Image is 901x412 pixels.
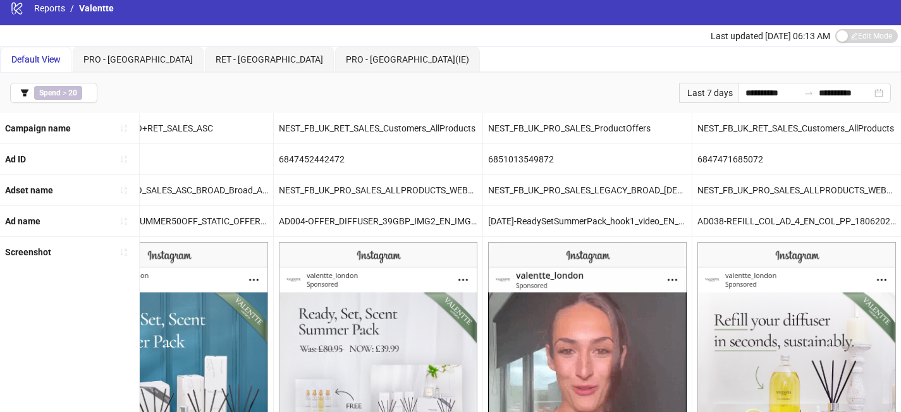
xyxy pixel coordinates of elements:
[83,54,193,64] span: PRO - [GEOGRAPHIC_DATA]
[483,175,692,205] div: NEST_FB_UK_PRO_SALES_LEGACY_BROAD_[DEMOGRAPHIC_DATA]_A+_F_45+_28082025
[679,83,738,103] div: Last 7 days
[804,88,814,98] span: to
[692,175,901,205] div: NEST_FB_UK_PRO_SALES_ALLPRODUCTS_WEBSITEVISITORS_Existing_LapseCustomers_A+_ALLG_18-65_21082025
[20,88,29,97] span: filter
[346,54,469,64] span: PRO - [GEOGRAPHIC_DATA](IE)
[5,123,71,133] b: Campaign name
[32,1,68,15] a: Reports
[5,216,40,226] b: Ad name
[79,3,114,13] span: Valentte
[120,186,128,195] span: sort-ascending
[274,175,482,205] div: NEST_FB_UK_PRO_SALES_ALLPRODUCTS_WEBSITEVISITORS_Existing_LapseCustomers_A+_ALLG_18-65_21082025
[274,144,482,174] div: 6847452442472
[5,154,26,164] b: Ad ID
[692,144,901,174] div: 6847471685072
[711,31,830,41] span: Last updated [DATE] 06:13 AM
[274,113,482,143] div: NEST_FB_UK_RET_SALES_Customers_AllProducts
[692,206,901,236] div: AD038-REFILL_COL_AD_4_EN_COL_PP_18062025_ALLG_CC_SC3_None_ - Copy
[120,248,128,257] span: sort-ascending
[34,86,82,100] span: >
[64,144,273,174] div: 6840931346272
[10,83,97,103] button: Spend > 20
[120,217,128,226] span: sort-ascending
[804,88,814,98] span: swap-right
[692,113,901,143] div: NEST_FB_UK_RET_SALES_Customers_AllProducts
[120,155,128,164] span: sort-ascending
[11,54,61,64] span: Default View
[483,144,692,174] div: 6851013549872
[483,113,692,143] div: NEST_FB_UK_PRO_SALES_ProductOffers
[68,88,77,97] b: 20
[274,206,482,236] div: AD004-OFFER_DIFFUSER_39GBP_IMG2_EN_IMG_DIFFUSER_PP_09072025_ALLG_CC_SC3_None__
[5,247,51,257] b: Screenshot
[216,54,323,64] span: RET - [GEOGRAPHIC_DATA]
[120,124,128,133] span: sort-ascending
[64,206,273,236] div: DIFFUSER_BLUESUMMER50OFF_STATIC_OFFER39_IMG1
[64,113,273,143] div: NEST_FB_UK_PRO+RET_SALES_ASC
[39,88,61,97] b: Spend
[5,185,53,195] b: Adset name
[483,206,692,236] div: [DATE]-ReadySetSummerPack_hook1_video_EN_VID_PP_22082025_ALLG_CC_SC13_None_
[70,1,74,15] li: /
[64,175,273,205] div: NEST_FB_UK_PRO_SALES_ASC_BROAD_Broad_A+_ALLG_18-65_23072025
